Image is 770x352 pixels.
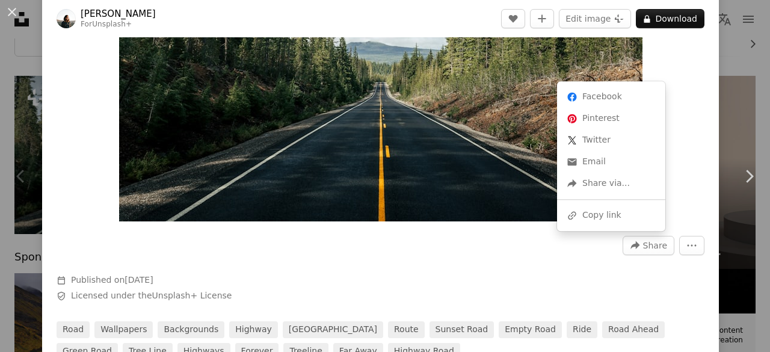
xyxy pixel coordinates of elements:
[623,236,674,255] button: Share this image
[562,108,661,129] a: Share on Pinterest
[643,236,667,255] span: Share
[562,129,661,151] a: Share on Twitter
[562,173,661,194] div: Share via...
[562,151,661,173] a: Share over email
[562,86,661,108] a: Share on Facebook
[562,205,661,226] div: Copy link
[557,81,665,231] div: Share this image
